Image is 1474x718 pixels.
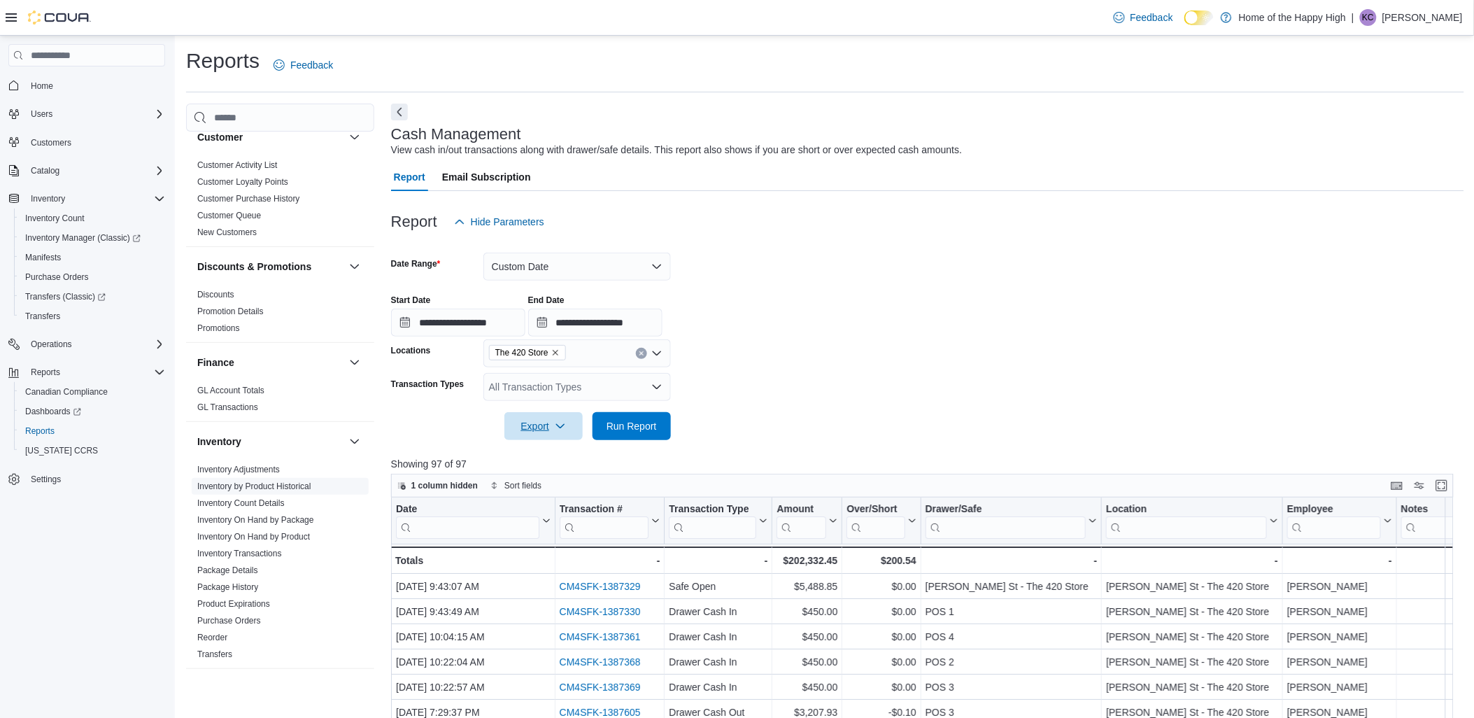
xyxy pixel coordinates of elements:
[197,532,310,542] a: Inventory On Hand by Product
[846,628,916,645] div: $0.00
[1184,25,1185,26] span: Dark Mode
[846,503,905,516] div: Over/Short
[1382,9,1463,26] p: [PERSON_NAME]
[25,190,71,207] button: Inventory
[777,628,837,645] div: $450.00
[1106,654,1278,670] div: [PERSON_NAME] St - The 420 Store
[3,469,171,489] button: Settings
[20,308,66,325] a: Transfers
[197,306,264,317] span: Promotion Details
[559,606,640,617] a: CM4SFK-1387330
[197,548,282,559] span: Inventory Transactions
[31,193,65,204] span: Inventory
[197,193,300,204] span: Customer Purchase History
[926,628,1098,645] div: POS 4
[777,552,837,569] div: $202,332.45
[559,656,640,668] a: CM4SFK-1387368
[25,162,65,179] button: Catalog
[346,433,363,450] button: Inventory
[346,354,363,371] button: Finance
[396,654,551,670] div: [DATE] 10:22:04 AM
[411,480,478,491] span: 1 column hidden
[25,213,85,224] span: Inventory Count
[777,503,837,539] button: Amount
[396,503,539,516] div: Date
[31,339,72,350] span: Operations
[391,143,963,157] div: View cash in/out transactions along with drawer/safe details. This report also shows if you are s...
[448,208,550,236] button: Hide Parameters
[391,258,441,269] label: Date Range
[392,477,483,494] button: 1 column hidden
[25,106,58,122] button: Users
[197,481,311,491] a: Inventory by Product Historical
[471,215,544,229] span: Hide Parameters
[391,213,437,230] h3: Report
[20,442,104,459] a: [US_STATE] CCRS
[197,210,261,221] span: Customer Queue
[559,503,649,539] div: Transaction # URL
[14,209,171,228] button: Inventory Count
[20,210,165,227] span: Inventory Count
[25,311,60,322] span: Transfers
[197,498,285,509] span: Inventory Count Details
[20,442,165,459] span: Washington CCRS
[197,402,258,412] a: GL Transactions
[1287,578,1392,595] div: [PERSON_NAME]
[197,307,264,316] a: Promotion Details
[1287,503,1392,539] button: Employee
[186,47,260,75] h1: Reports
[25,336,165,353] span: Operations
[346,258,363,275] button: Discounts & Promotions
[607,419,657,433] span: Run Report
[442,163,531,191] span: Email Subscription
[31,367,60,378] span: Reports
[636,348,647,359] button: Clear input
[8,69,165,526] nav: Complex example
[197,599,270,609] a: Product Expirations
[777,503,826,539] div: Amount
[559,631,640,642] a: CM4SFK-1387361
[846,578,916,595] div: $0.00
[20,423,165,439] span: Reports
[197,194,300,204] a: Customer Purchase History
[197,616,261,626] a: Purchase Orders
[1106,552,1278,569] div: -
[559,552,660,569] div: -
[3,132,171,153] button: Customers
[1411,477,1428,494] button: Display options
[14,421,171,441] button: Reports
[197,385,264,396] span: GL Account Totals
[1360,9,1377,26] div: Kristin Coady
[197,598,270,610] span: Product Expirations
[14,382,171,402] button: Canadian Compliance
[1106,503,1267,516] div: Location
[1389,477,1405,494] button: Keyboard shortcuts
[197,649,232,660] span: Transfers
[396,503,539,539] div: Date
[1287,679,1392,696] div: [PERSON_NAME]
[846,552,916,569] div: $200.54
[25,364,165,381] span: Reports
[197,260,311,274] h3: Discounts & Promotions
[559,503,649,516] div: Transaction #
[197,160,278,170] a: Customer Activity List
[20,288,111,305] a: Transfers (Classic)
[1352,9,1354,26] p: |
[14,248,171,267] button: Manifests
[197,176,288,188] span: Customer Loyalty Points
[395,552,551,569] div: Totals
[504,480,541,491] span: Sort fields
[3,104,171,124] button: Users
[926,679,1098,696] div: POS 3
[186,286,374,342] div: Discounts & Promotions
[20,249,66,266] a: Manifests
[396,679,551,696] div: [DATE] 10:22:57 AM
[846,503,916,539] button: Over/Short
[495,346,548,360] span: The 420 Store
[197,323,240,333] a: Promotions
[559,707,640,718] a: CM4SFK-1387605
[651,381,662,393] button: Open list of options
[926,654,1098,670] div: POS 2
[669,679,767,696] div: Drawer Cash In
[1287,503,1381,539] div: Employee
